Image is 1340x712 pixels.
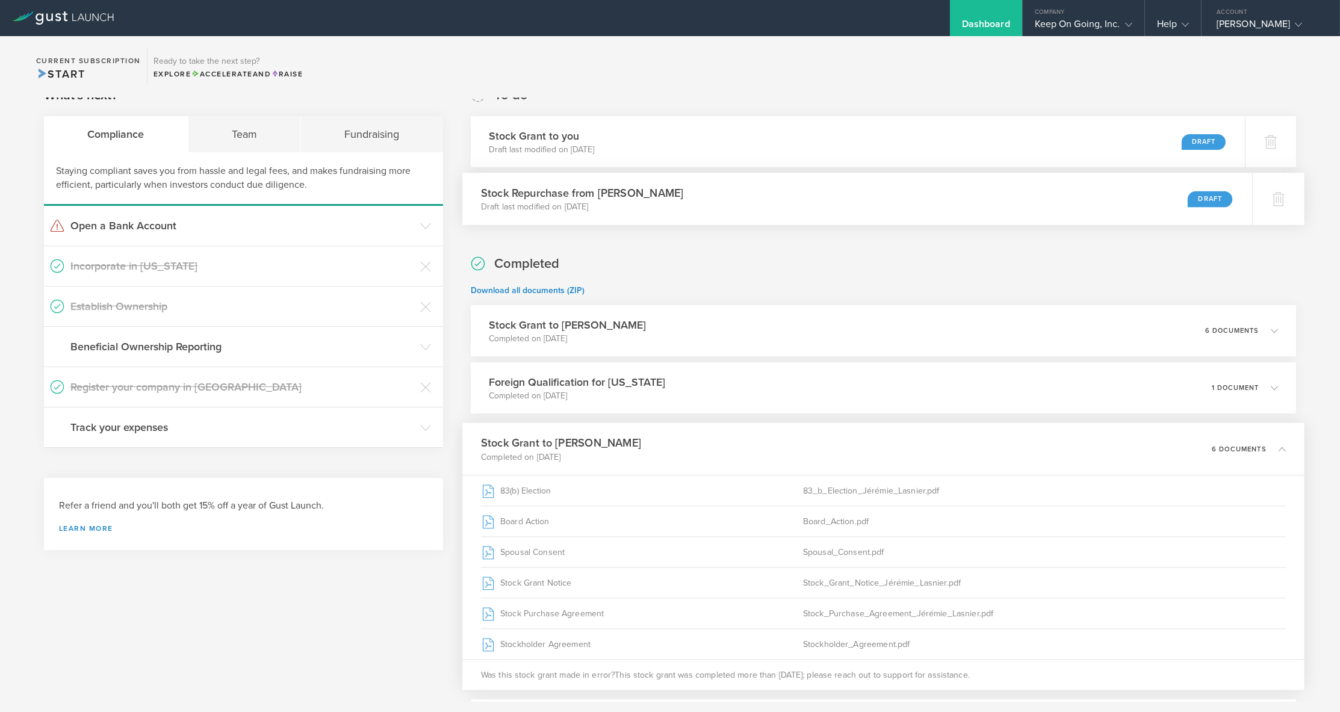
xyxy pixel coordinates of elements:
h2: Completed [494,255,559,273]
h3: Establish Ownership [70,299,414,314]
h3: Stock Grant to [PERSON_NAME] [489,317,646,333]
div: Draft [1182,134,1226,150]
div: Dashboard [962,18,1010,36]
h3: Register your company in [GEOGRAPHIC_DATA] [70,379,414,395]
p: Completed on [DATE] [481,451,641,463]
iframe: Chat Widget [1280,654,1340,712]
div: Board Action [481,506,803,536]
h3: Incorporate in [US_STATE] [70,258,414,274]
div: 83(b) Election [481,475,803,506]
div: Ready to take the next step?ExploreAccelerateandRaise [147,48,309,85]
div: Stock Grant Notice [481,568,803,598]
div: Keep On Going, Inc. [1035,18,1132,36]
span: Raise [271,70,303,78]
p: 6 documents [1205,327,1259,334]
div: Was this stock grant made in error? [462,659,1304,690]
div: Spousal Consent [481,537,803,567]
div: Stock_Purchase_Agreement_Jérémie_Lasnier.pdf [803,598,1286,628]
h3: Foreign Qualification for [US_STATE] [489,374,665,390]
p: Draft last modified on [DATE] [481,201,684,213]
div: Stockholder_Agreement.pdf [803,629,1286,659]
div: Stockholder Agreement [481,629,803,659]
div: Stock Repurchase from [PERSON_NAME]Draft last modified on [DATE]Draft [462,173,1252,225]
h2: Current Subscription [36,57,141,64]
div: Draft [1188,191,1232,207]
p: Draft last modified on [DATE] [489,144,594,156]
span: Start [36,67,85,81]
h3: Stock Repurchase from [PERSON_NAME] [481,185,684,201]
div: 83_b_Election_Jérémie_Lasnier.pdf [803,475,1286,506]
h3: Track your expenses [70,419,414,435]
div: Stock_Grant_Notice_Jérémie_Lasnier.pdf [803,568,1286,598]
p: 6 documents [1212,445,1267,452]
div: Stock Grant to youDraft last modified on [DATE]Draft [471,116,1245,167]
p: Completed on [DATE] [489,333,646,345]
div: Board_Action.pdf [803,506,1286,536]
a: Learn more [59,525,428,532]
div: Spousal_Consent.pdf [803,537,1286,567]
h3: Stock Grant to [PERSON_NAME] [481,435,641,451]
div: Explore [154,69,303,79]
div: Staying compliant saves you from hassle and legal fees, and makes fundraising more efficient, par... [44,152,443,206]
span: This stock grant was completed more than [DATE]; please reach out to support for assistance. [615,669,970,681]
h3: Refer a friend and you'll both get 15% off a year of Gust Launch. [59,499,428,513]
div: Help [1157,18,1189,36]
p: Completed on [DATE] [489,390,665,402]
div: Compliance [44,116,188,152]
div: [PERSON_NAME] [1217,18,1319,36]
h3: Stock Grant to you [489,128,594,144]
h3: Open a Bank Account [70,218,414,234]
span: and [191,70,271,78]
span: Accelerate [191,70,253,78]
div: Fundraising [301,116,443,152]
div: Team [188,116,302,152]
div: Stock Purchase Agreement [481,598,803,628]
h3: Beneficial Ownership Reporting [70,339,414,354]
h3: Ready to take the next step? [154,57,303,66]
p: 1 document [1212,385,1259,391]
a: Download all documents (ZIP) [471,285,585,296]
